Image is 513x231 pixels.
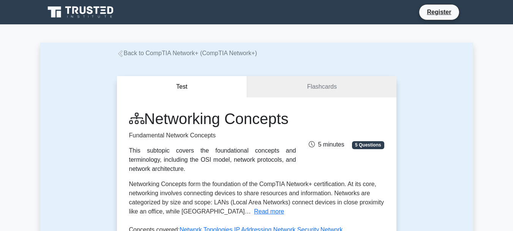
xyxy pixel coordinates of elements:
[129,110,296,128] h1: Networking Concepts
[309,141,344,148] span: 5 minutes
[117,76,248,98] button: Test
[422,7,456,17] a: Register
[129,146,296,174] div: This subtopic covers the foundational concepts and terminology, including the OSI model, network ...
[117,50,257,56] a: Back to CompTIA Network+ (CompTIA Network+)
[247,76,396,98] a: Flashcards
[254,207,284,216] button: Read more
[129,181,384,215] span: Networking Concepts form the foundation of the CompTIA Network+ certification. At its core, netwo...
[352,141,384,149] span: 5 Questions
[129,131,296,140] p: Fundamental Network Concepts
